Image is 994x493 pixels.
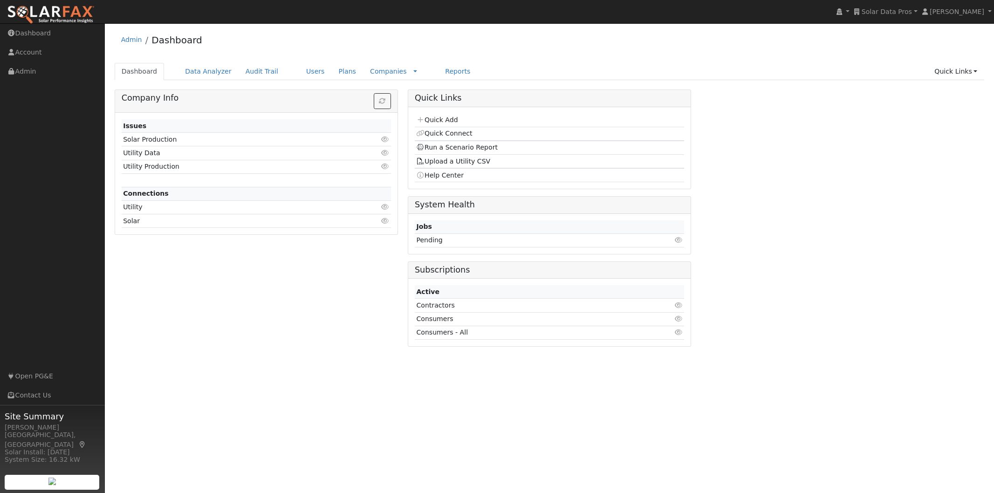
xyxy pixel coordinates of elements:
[122,146,348,160] td: Utility Data
[5,430,100,450] div: [GEOGRAPHIC_DATA], [GEOGRAPHIC_DATA]
[7,5,95,25] img: SolarFax
[415,312,638,326] td: Consumers
[674,329,683,336] i: Click to view
[415,93,684,103] h5: Quick Links
[5,423,100,432] div: [PERSON_NAME]
[674,237,683,243] i: Click to view
[415,326,638,339] td: Consumers - All
[381,163,390,170] i: Click to view
[381,218,390,224] i: Click to view
[438,63,477,80] a: Reports
[299,63,332,80] a: Users
[416,116,458,123] a: Quick Add
[78,441,87,448] a: Map
[674,302,683,308] i: Click to view
[416,130,472,137] a: Quick Connect
[416,171,464,179] a: Help Center
[381,136,390,143] i: Click to view
[122,93,391,103] h5: Company Info
[115,63,165,80] a: Dashboard
[674,315,683,322] i: Click to view
[415,265,684,275] h5: Subscriptions
[122,200,348,214] td: Utility
[5,447,100,457] div: Solar Install: [DATE]
[381,150,390,156] i: Click to view
[151,34,202,46] a: Dashboard
[862,8,912,15] span: Solar Data Pros
[930,8,984,15] span: [PERSON_NAME]
[121,36,142,43] a: Admin
[178,63,239,80] a: Data Analyzer
[5,410,100,423] span: Site Summary
[123,190,169,197] strong: Connections
[416,157,490,165] a: Upload a Utility CSV
[415,200,684,210] h5: System Health
[381,204,390,210] i: Click to view
[332,63,363,80] a: Plans
[416,288,439,295] strong: Active
[239,63,285,80] a: Audit Trail
[416,144,498,151] a: Run a Scenario Report
[122,214,348,228] td: Solar
[415,299,638,312] td: Contractors
[48,478,56,485] img: retrieve
[122,160,348,173] td: Utility Production
[415,233,609,247] td: Pending
[370,68,407,75] a: Companies
[5,455,100,465] div: System Size: 16.32 kW
[123,122,146,130] strong: Issues
[122,133,348,146] td: Solar Production
[416,223,432,230] strong: Jobs
[927,63,984,80] a: Quick Links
